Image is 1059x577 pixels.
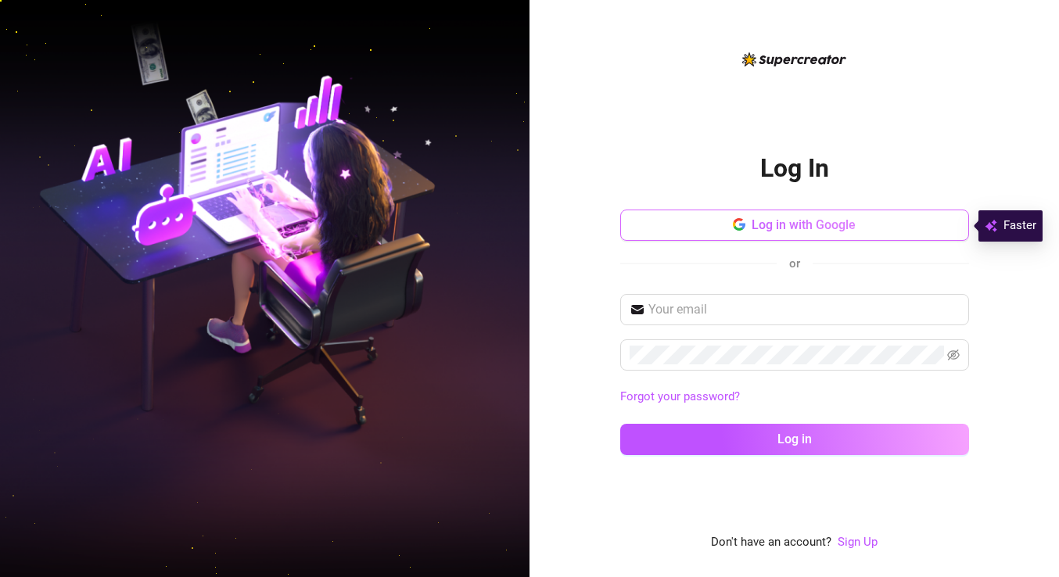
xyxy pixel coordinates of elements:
span: Log in [777,432,812,446]
a: Forgot your password? [620,389,740,403]
span: eye-invisible [947,349,960,361]
a: Sign Up [838,535,878,549]
input: Your email [648,300,960,319]
a: Sign Up [838,533,878,552]
button: Log in [620,424,969,455]
img: logo-BBDzfeDw.svg [742,52,846,66]
span: Faster [1003,217,1036,235]
span: or [789,256,800,271]
h2: Log In [760,152,829,185]
img: svg%3e [985,217,997,235]
span: Don't have an account? [711,533,831,552]
button: Log in with Google [620,210,969,241]
span: Log in with Google [752,217,856,232]
a: Forgot your password? [620,388,969,407]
